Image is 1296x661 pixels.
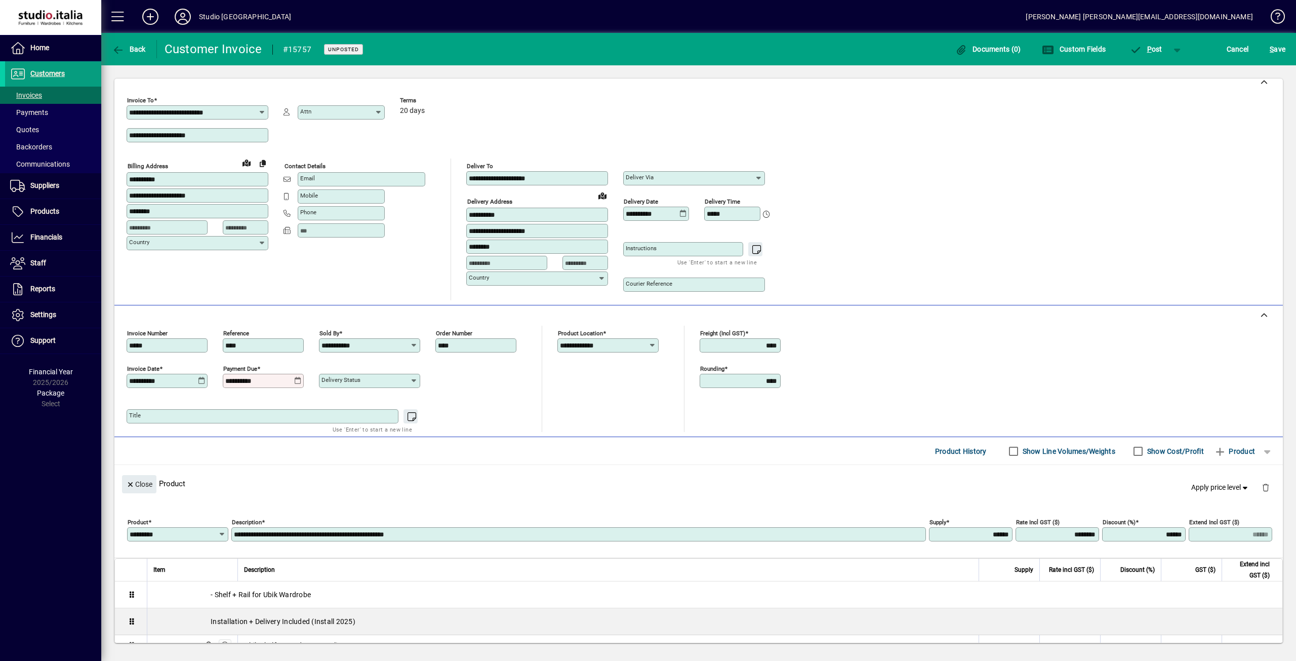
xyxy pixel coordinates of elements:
span: ost [1129,45,1162,53]
a: Home [5,35,101,61]
span: P [1147,45,1152,53]
a: Knowledge Base [1263,2,1283,35]
a: Products [5,199,101,224]
div: POLRS303E [153,640,193,650]
button: Save [1267,40,1288,58]
mat-label: Product [128,519,148,526]
mat-label: Extend incl GST ($) [1189,519,1239,526]
span: Cancel [1227,41,1249,57]
span: Product History [935,443,987,459]
mat-label: Sold by [319,330,339,337]
button: Product [1209,442,1260,460]
mat-label: Invoice To [127,97,154,104]
mat-label: Title [129,412,141,419]
app-page-header-button: Delete [1253,483,1278,492]
div: Studio [GEOGRAPHIC_DATA] [199,9,291,25]
a: Invoices [5,87,101,104]
div: Customer Invoice [165,41,262,57]
span: Customers [30,69,65,77]
app-page-header-button: Back [101,40,157,58]
span: Support [30,336,56,344]
mat-label: Country [129,239,149,246]
mat-label: Country [469,274,489,281]
span: Quotes [10,126,39,134]
div: #15757 [283,42,312,58]
span: Apply price level [1191,482,1250,493]
td: 413.00 [1222,635,1282,655]
app-page-header-button: Close [119,479,159,488]
td: 0.0000 [1100,635,1161,655]
span: 20 days [400,107,425,115]
span: Nugent Street [202,640,214,651]
a: View on map [594,187,611,204]
button: Profile [167,8,199,26]
span: Custom Fields [1042,45,1106,53]
mat-label: Delivery date [624,198,658,205]
mat-hint: Use 'Enter' to start a new line [677,256,757,268]
span: Products [30,207,59,215]
a: Reports [5,277,101,302]
span: Description [244,564,275,575]
mat-label: Order number [436,330,472,337]
span: Item [153,564,166,575]
span: ave [1270,41,1285,57]
span: Back [112,45,146,53]
button: Post [1124,40,1167,58]
mat-label: Delivery status [321,376,360,383]
span: Rate incl GST ($) [1049,564,1094,575]
mat-label: Supply [929,519,946,526]
div: [PERSON_NAME] [PERSON_NAME][EMAIL_ADDRESS][DOMAIN_NAME] [1026,9,1253,25]
span: Documents (0) [955,45,1021,53]
span: Suppliers [30,181,59,189]
mat-label: Invoice date [127,365,159,372]
div: 413.0000 [1046,640,1094,650]
div: Product [114,465,1283,502]
mat-label: Courier Reference [626,280,672,287]
mat-label: Email [300,175,315,182]
mat-label: Instructions [626,245,657,252]
span: Payments [10,108,48,116]
mat-label: Invoice number [127,330,168,337]
span: Home [30,44,49,52]
button: Copy to Delivery address [255,155,271,171]
button: Delete [1253,475,1278,499]
button: Documents (0) [953,40,1024,58]
span: Close [126,476,152,493]
span: Terms [400,97,461,104]
mat-label: Description [232,519,262,526]
span: Backorders [10,143,52,151]
a: Staff [5,251,101,276]
span: Supply [1015,564,1033,575]
mat-label: Phone [300,209,316,216]
span: Extend incl GST ($) [1228,559,1270,581]
span: Financials [30,233,62,241]
a: Quotes [5,121,101,138]
mat-label: Product location [558,330,603,337]
span: Discount (%) [1120,564,1155,575]
span: Settings [30,310,56,319]
span: S [1270,45,1274,53]
a: Suppliers [5,173,101,199]
mat-label: Freight (incl GST) [700,330,745,337]
span: Ubik Shelf w458 d545 Frontline [244,640,345,650]
span: Unposted [328,46,359,53]
mat-label: Reference [223,330,249,337]
a: Backorders [5,138,101,155]
mat-label: Attn [300,108,311,115]
button: Add [134,8,167,26]
a: Support [5,328,101,354]
span: 1.0000 [1010,640,1034,650]
mat-label: Deliver via [626,174,654,181]
button: Close [122,475,156,493]
a: Communications [5,155,101,173]
mat-label: Delivery time [705,198,740,205]
label: Show Cost/Profit [1145,446,1204,456]
button: Back [109,40,148,58]
div: - Shelf + Rail for Ubik Wardrobe [147,581,1282,608]
mat-label: Deliver To [467,163,493,170]
span: GST ($) [1195,564,1216,575]
span: Product [1214,443,1255,459]
button: Custom Fields [1039,40,1108,58]
a: Payments [5,104,101,121]
a: Settings [5,302,101,328]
